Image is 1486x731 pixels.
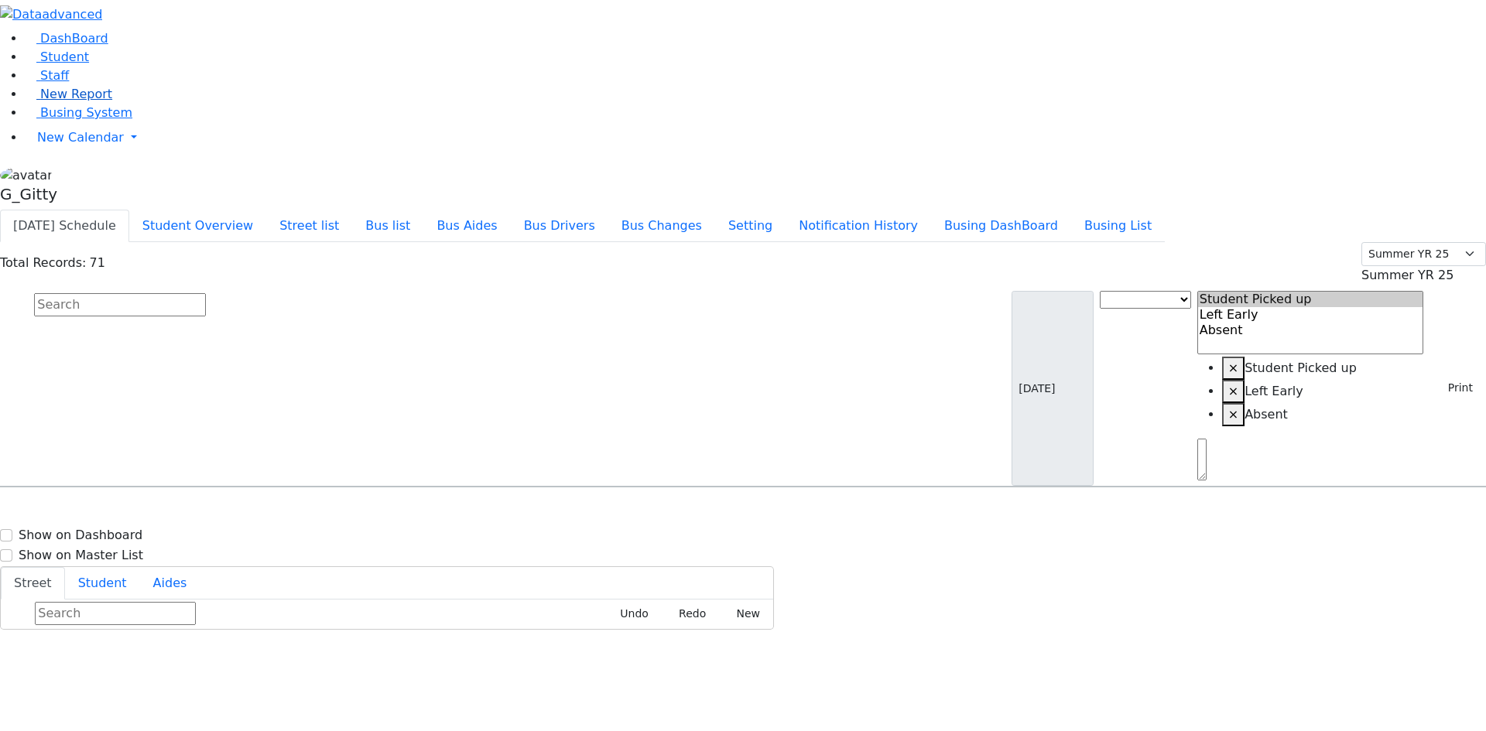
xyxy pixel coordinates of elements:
label: Show on Master List [19,546,143,565]
span: 71 [89,255,104,270]
span: × [1228,407,1238,422]
button: Remove item [1222,403,1245,426]
button: Print [1430,376,1480,400]
button: Remove item [1222,380,1245,403]
span: Summer YR 25 [1361,268,1453,282]
button: Notification History [786,210,931,242]
option: Student Picked up [1198,292,1423,307]
input: Search [34,293,206,316]
a: Student [25,50,89,64]
button: Setting [715,210,786,242]
span: Left Early [1245,384,1303,398]
button: Student [65,567,140,599]
span: Absent [1245,407,1288,422]
button: Street list [266,210,352,242]
a: New Report [25,87,112,101]
button: Bus Changes [608,210,715,242]
li: Absent [1222,403,1424,426]
textarea: Search [1197,439,1207,480]
label: Show on Dashboard [19,526,142,545]
button: Busing DashBoard [931,210,1071,242]
a: DashBoard [25,31,108,46]
span: New Report [40,87,112,101]
span: Busing System [40,105,132,120]
span: Student [40,50,89,64]
button: Redo [662,602,713,626]
button: New [719,602,767,626]
button: Street [1,567,65,599]
li: Left Early [1222,380,1424,403]
select: Default select example [1361,242,1486,266]
button: Busing List [1071,210,1165,242]
button: Student Overview [129,210,266,242]
option: Left Early [1198,307,1423,323]
button: Aides [140,567,200,599]
span: Student Picked up [1245,360,1357,375]
button: Bus Drivers [511,210,608,242]
span: × [1228,360,1238,375]
input: Search [35,602,196,625]
a: Staff [25,68,69,83]
option: Absent [1198,323,1423,338]
div: Street [1,599,773,629]
li: Student Picked up [1222,357,1424,380]
span: × [1228,384,1238,398]
button: Remove item [1222,357,1245,380]
span: DashBoard [40,31,108,46]
span: New Calendar [37,130,124,145]
a: Busing System [25,105,132,120]
span: Staff [40,68,69,83]
button: Bus Aides [423,210,510,242]
a: New Calendar [25,122,1486,153]
button: Bus list [352,210,423,242]
button: Undo [603,602,656,626]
